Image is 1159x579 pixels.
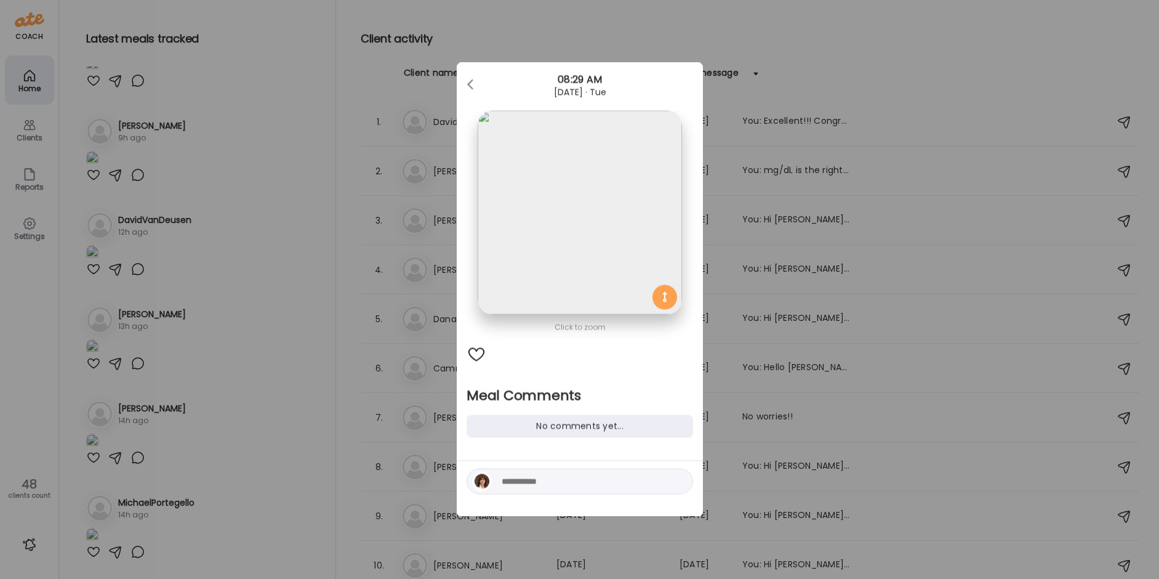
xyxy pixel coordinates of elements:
div: Click to zoom [467,320,693,335]
div: 08:29 AM [457,73,703,87]
img: images%2FPwXOUG2Ou3S5GU6VFDz5V1EyW272%2FGEqivRlr9f5GHBeh75Iu%2Fwde2qkjO7FrkD14x4gCk_1080 [478,111,681,315]
div: No comments yet... [467,415,693,438]
img: avatars%2FVgMyOcVd4Yg9hlzjorsLrseI4Hn1 [473,473,491,490]
h2: Meal Comments [467,387,693,405]
div: [DATE] · Tue [457,87,703,97]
